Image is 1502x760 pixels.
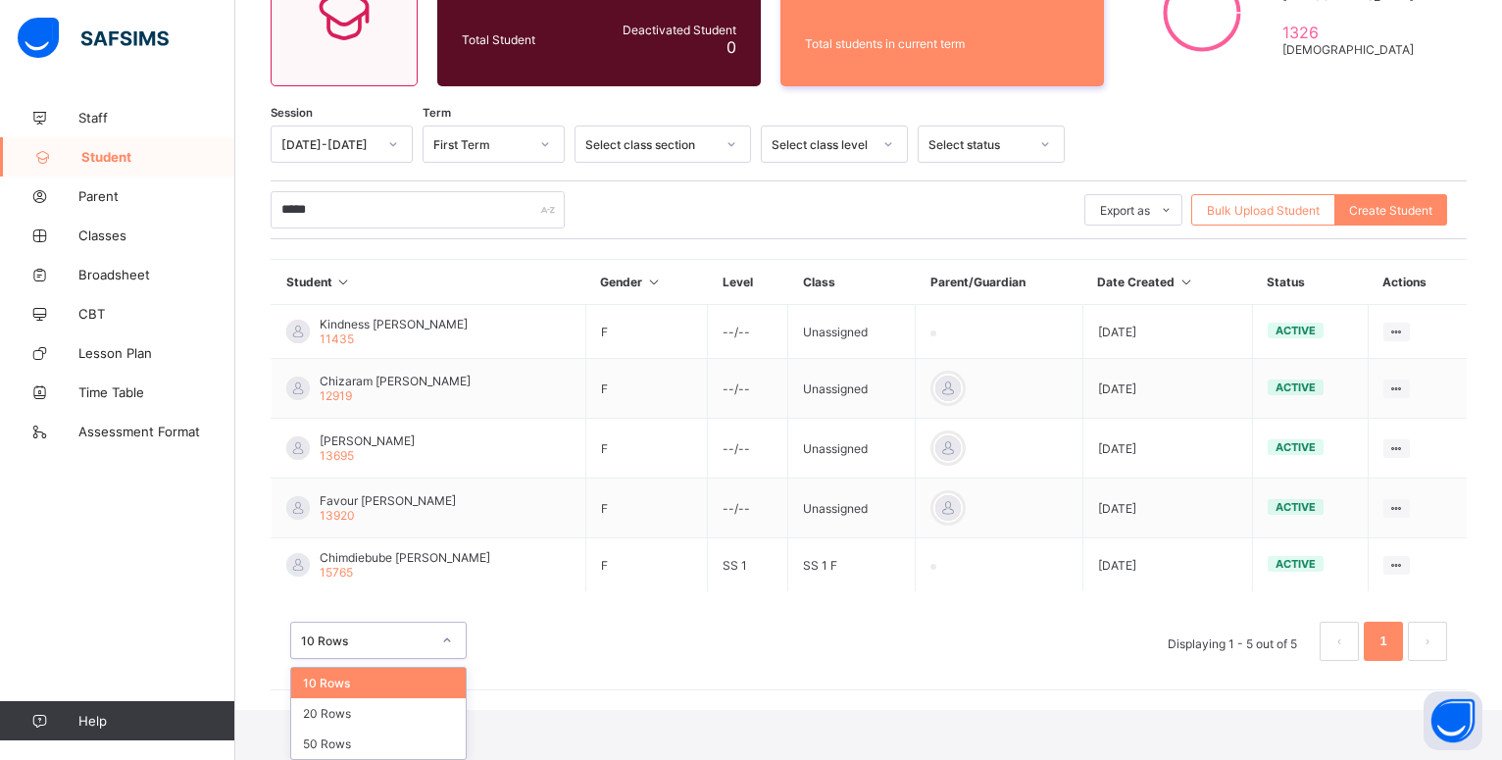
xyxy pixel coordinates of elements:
[320,565,353,580] span: 15765
[78,424,235,439] span: Assessment Format
[320,388,352,403] span: 12919
[1368,260,1467,305] th: Actions
[1374,629,1392,654] a: 1
[788,479,916,538] td: Unassigned
[585,260,708,305] th: Gender
[1276,324,1316,337] span: active
[320,493,456,508] span: Favour [PERSON_NAME]
[78,306,235,322] span: CBT
[301,633,430,648] div: 10 Rows
[585,305,708,359] td: F
[1082,305,1252,359] td: [DATE]
[1276,440,1316,454] span: active
[1082,419,1252,479] td: [DATE]
[78,228,235,243] span: Classes
[320,374,471,388] span: Chizaram [PERSON_NAME]
[1282,42,1423,57] span: [DEMOGRAPHIC_DATA]
[928,137,1028,152] div: Select status
[1252,260,1368,305] th: Status
[708,305,788,359] td: --/--
[805,36,1079,51] span: Total students in current term
[1364,622,1403,661] li: 1
[457,27,592,52] div: Total Student
[291,668,466,698] div: 10 Rows
[291,729,466,759] div: 50 Rows
[772,137,872,152] div: Select class level
[433,137,528,152] div: First Term
[1082,479,1252,538] td: [DATE]
[585,359,708,419] td: F
[645,275,662,289] i: Sort in Ascending Order
[320,508,355,523] span: 13920
[271,106,313,120] span: Session
[585,137,715,152] div: Select class section
[788,305,916,359] td: Unassigned
[320,433,415,448] span: [PERSON_NAME]
[1082,359,1252,419] td: [DATE]
[1276,557,1316,571] span: active
[1424,691,1482,750] button: Open asap
[1082,538,1252,592] td: [DATE]
[291,698,466,729] div: 20 Rows
[1282,23,1423,42] span: 1326
[1276,500,1316,514] span: active
[708,419,788,479] td: --/--
[1349,203,1432,218] span: Create Student
[708,479,788,538] td: --/--
[597,23,736,37] span: Deactivated Student
[916,260,1082,305] th: Parent/Guardian
[1320,622,1359,661] li: 上一页
[272,260,586,305] th: Student
[1177,275,1194,289] i: Sort in Ascending Order
[1408,622,1447,661] button: next page
[281,137,376,152] div: [DATE]-[DATE]
[320,550,490,565] span: Chimdiebube [PERSON_NAME]
[78,110,235,126] span: Staff
[1082,260,1252,305] th: Date Created
[708,260,788,305] th: Level
[1276,380,1316,394] span: active
[788,538,916,592] td: SS 1 F
[1207,203,1320,218] span: Bulk Upload Student
[81,149,235,165] span: Student
[726,37,736,57] span: 0
[335,275,352,289] i: Sort in Ascending Order
[78,267,235,282] span: Broadsheet
[320,448,354,463] span: 13695
[788,359,916,419] td: Unassigned
[585,479,708,538] td: F
[78,384,235,400] span: Time Table
[423,106,451,120] span: Term
[1100,203,1150,218] span: Export as
[788,260,916,305] th: Class
[708,538,788,592] td: SS 1
[788,419,916,479] td: Unassigned
[1408,622,1447,661] li: 下一页
[78,188,235,204] span: Parent
[78,345,235,361] span: Lesson Plan
[1320,622,1359,661] button: prev page
[18,18,169,59] img: safsims
[585,419,708,479] td: F
[78,713,234,729] span: Help
[1153,622,1312,661] li: Displaying 1 - 5 out of 5
[320,331,354,346] span: 11435
[320,317,468,331] span: Kindness [PERSON_NAME]
[708,359,788,419] td: --/--
[585,538,708,592] td: F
